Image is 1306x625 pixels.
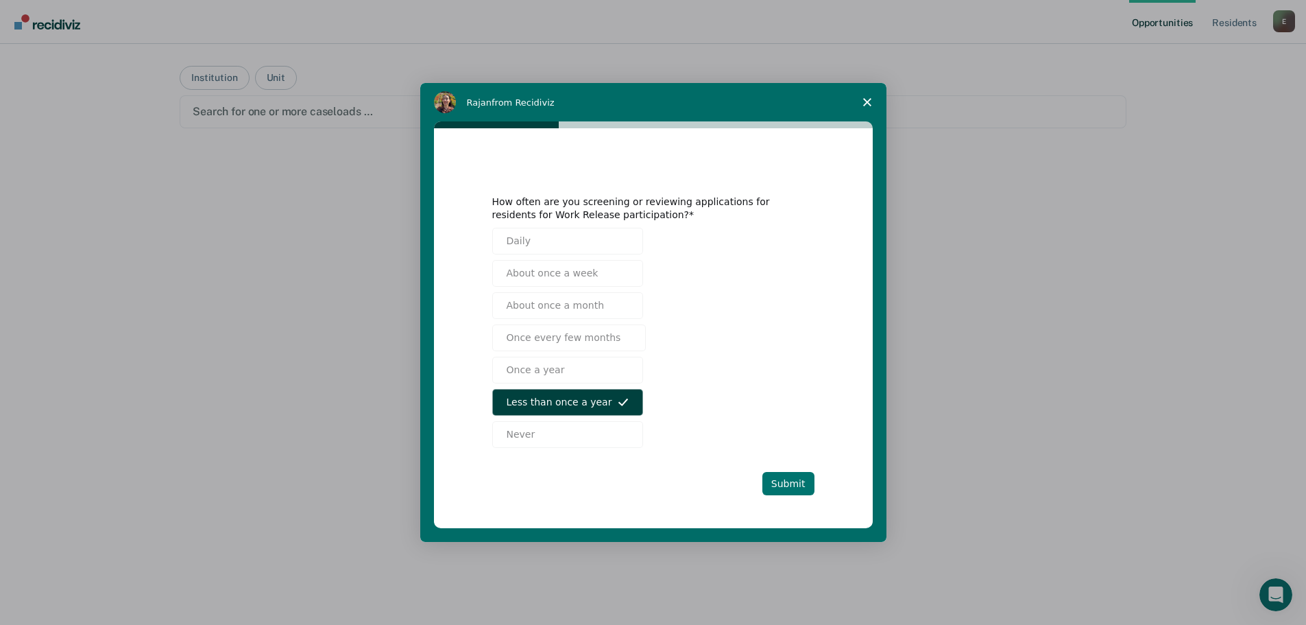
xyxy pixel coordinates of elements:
button: Less than once a year [492,389,643,416]
span: Never [507,427,535,442]
button: Daily [492,228,643,255]
button: About once a week [492,260,643,287]
span: from Recidiviz [492,97,555,108]
span: Rajan [467,97,492,108]
div: How often are you screening or reviewing applications for residents for Work Release participation? [492,196,794,220]
span: About once a month [507,298,605,313]
span: Daily [507,234,531,248]
span: Once a year [507,363,565,377]
span: Once every few months [507,331,621,345]
button: Once every few months [492,325,646,351]
button: About once a month [492,292,643,319]
span: Close survey [848,83,886,121]
span: Less than once a year [507,395,612,410]
button: Never [492,421,643,448]
img: Profile image for Rajan [434,91,456,113]
button: Once a year [492,357,643,384]
button: Submit [762,472,814,495]
span: About once a week [507,266,598,281]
